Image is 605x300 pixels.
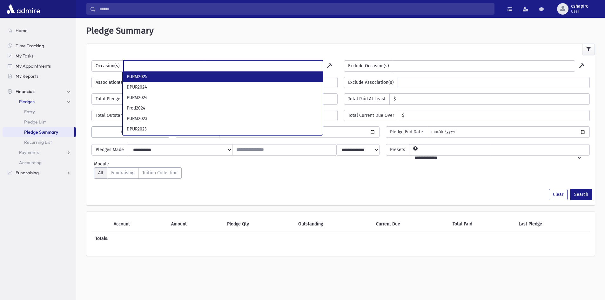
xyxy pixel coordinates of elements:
[19,160,42,165] span: Accounting
[571,4,588,9] span: cshapiro
[91,144,128,156] span: Pledges Made
[96,3,494,15] input: Search
[515,217,590,231] th: Last Pledge
[86,25,154,36] span: Pledge Summary
[344,110,398,121] span: Total Current Due Over
[91,77,129,88] span: Association(s)
[91,126,169,138] button: Quick Fill
[19,99,35,104] span: Pledges
[123,103,323,113] li: Prod2024
[91,60,124,72] span: Occasion(s)
[16,63,51,69] span: My Appointments
[3,168,76,178] a: Fundraising
[107,167,138,179] label: Fundraising
[5,3,42,15] img: AdmirePro
[386,126,427,138] span: Pledge End Date
[91,93,145,105] span: Total Pledged At Least
[16,89,35,94] span: Financials
[3,157,76,168] a: Accounting
[121,129,140,135] span: Quick Fill
[3,41,76,51] a: Time Tracking
[167,217,223,231] th: Amount
[3,51,76,61] a: My Tasks
[386,144,409,156] span: Presets
[571,9,588,14] span: User
[398,110,405,121] span: $
[138,167,182,179] label: Tuition Collection
[94,167,107,179] label: All
[19,150,39,155] span: Payments
[110,217,167,231] th: Account
[91,231,167,246] th: Totals:
[549,189,568,200] button: Clear
[24,139,52,145] span: Recurring List
[16,73,38,79] span: My Reports
[3,107,76,117] a: Entry
[123,82,323,92] li: DPUR2024
[24,129,58,135] span: Pledge Summary
[123,124,323,134] li: DPUR2023
[570,189,592,200] button: Search
[294,217,373,231] th: Outstanding
[344,77,398,88] span: Exclude Association(s)
[16,170,39,176] span: Fundraising
[3,147,76,157] a: Payments
[16,28,28,33] span: Home
[16,43,44,49] span: Time Tracking
[123,113,323,124] li: PURM2023
[372,217,449,231] th: Current Due
[223,217,294,231] th: Pledge Qty
[344,93,390,105] span: Total Paid At Least
[3,86,76,97] a: Financials
[123,92,323,103] li: PURM2024
[94,167,182,181] div: Modules
[344,60,393,72] span: Exclude Occasion(s)
[3,117,76,127] a: Pledge List
[16,53,33,59] span: My Tasks
[3,25,76,36] a: Home
[3,71,76,81] a: My Reports
[24,119,46,125] span: Pledge List
[449,217,514,231] th: Total Paid
[3,97,76,107] a: Pledges
[3,127,74,137] a: Pledge Summary
[3,137,76,147] a: Recurring List
[24,109,35,115] span: Entry
[3,61,76,71] a: My Appointments
[390,94,396,104] span: $
[123,71,323,82] li: PURM2025
[94,161,109,167] label: Module
[123,134,323,145] li: DPUR2022
[91,110,146,121] span: Total Outstanding Over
